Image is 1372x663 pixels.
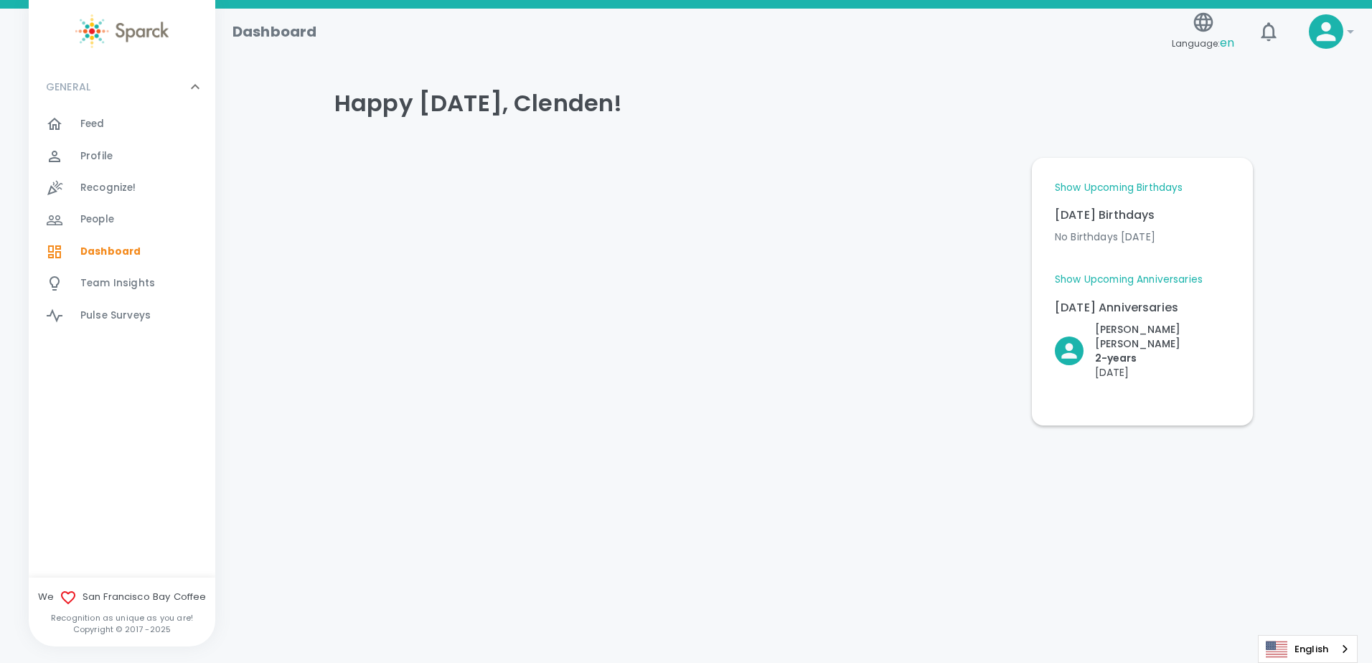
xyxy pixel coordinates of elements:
[1172,34,1234,53] span: Language:
[29,236,215,268] a: Dashboard
[29,589,215,606] span: We San Francisco Bay Coffee
[29,65,215,108] div: GENERAL
[1258,635,1358,663] aside: Language selected: English
[29,108,215,337] div: GENERAL
[1259,636,1357,662] a: English
[80,181,136,195] span: Recognize!
[29,14,215,48] a: Sparck logo
[1055,322,1230,380] button: Click to Recognize!
[29,300,215,331] a: Pulse Surveys
[1095,322,1230,351] p: [PERSON_NAME] [PERSON_NAME]
[80,245,141,259] span: Dashboard
[80,149,113,164] span: Profile
[29,204,215,235] a: People
[1043,311,1230,380] div: Click to Recognize!
[1055,181,1183,195] a: Show Upcoming Birthdays
[1258,635,1358,663] div: Language
[29,268,215,299] a: Team Insights
[80,212,114,227] span: People
[29,624,215,635] p: Copyright © 2017 - 2025
[1055,230,1230,244] p: No Birthdays [DATE]
[80,276,155,291] span: Team Insights
[232,20,316,43] h1: Dashboard
[80,117,105,131] span: Feed
[1055,207,1230,224] p: [DATE] Birthdays
[29,141,215,172] a: Profile
[75,14,169,48] img: Sparck logo
[334,89,1253,118] h4: Happy [DATE], Clenden!
[29,612,215,624] p: Recognition as unique as you are!
[46,80,90,94] p: GENERAL
[1095,351,1230,365] p: 2- years
[1055,299,1230,316] p: [DATE] Anniversaries
[1166,6,1240,57] button: Language:en
[1220,34,1234,51] span: en
[29,108,215,140] a: Feed
[80,309,151,323] span: Pulse Surveys
[1095,365,1230,380] p: [DATE]
[1055,273,1203,287] a: Show Upcoming Anniversaries
[29,172,215,204] a: Recognize!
